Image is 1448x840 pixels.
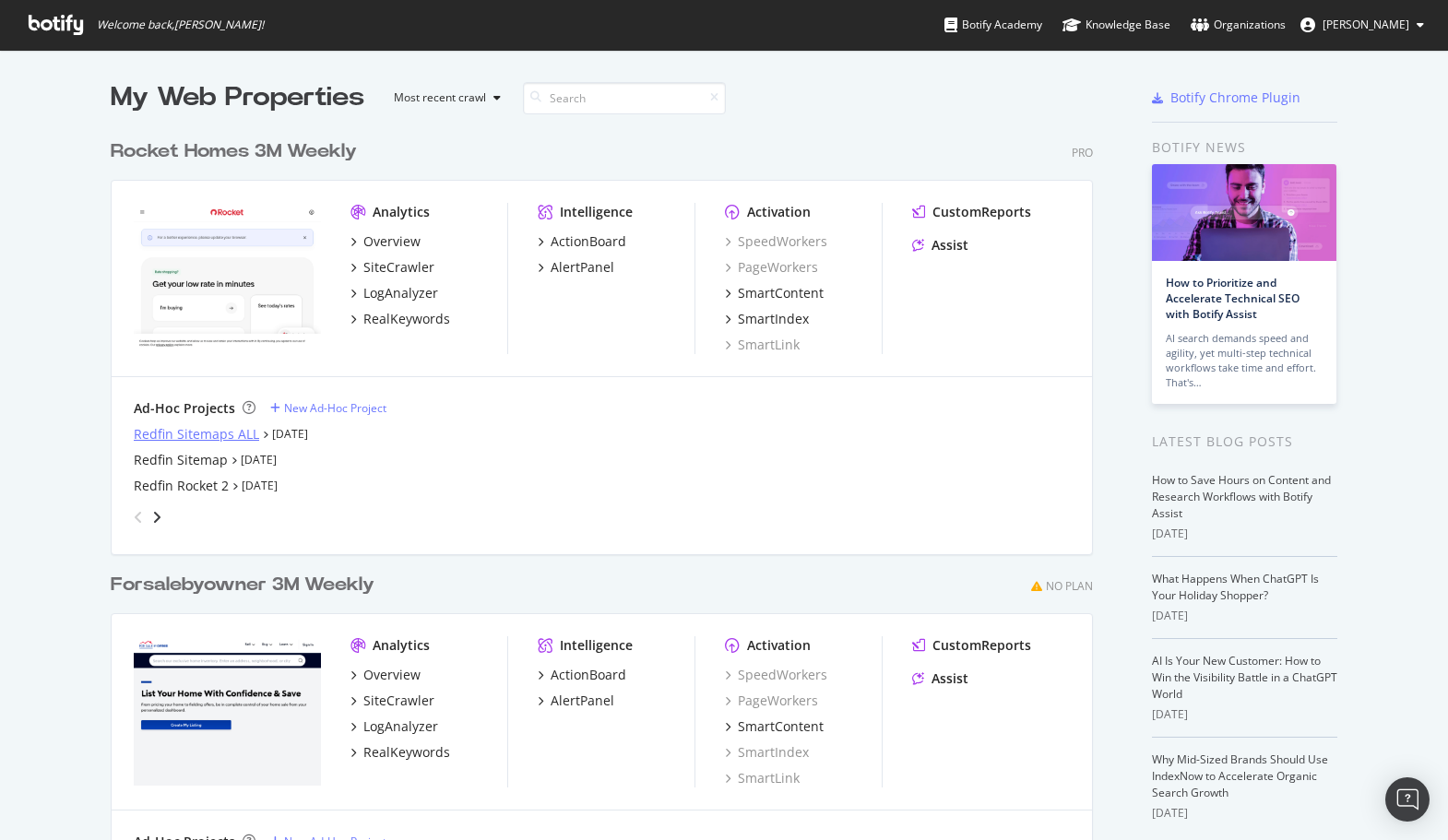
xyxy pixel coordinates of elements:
[242,478,278,493] a: [DATE]
[1062,16,1170,34] div: Knowledge Base
[241,452,277,467] a: [DATE]
[373,636,430,655] div: Analytics
[725,284,824,302] a: SmartContent
[738,717,824,736] div: SmartContent
[111,138,357,165] div: Rocket Homes 3M Weekly
[379,83,508,112] button: Most recent crawl
[725,743,809,762] a: SmartIndex
[350,258,434,277] a: SiteCrawler
[725,336,800,354] a: SmartLink
[363,717,438,736] div: LogAnalyzer
[747,203,811,221] div: Activation
[126,503,150,532] div: angle-left
[1152,805,1337,822] div: [DATE]
[1152,526,1337,542] div: [DATE]
[350,692,434,710] a: SiteCrawler
[1152,751,1328,800] a: Why Mid-Sized Brands Should Use IndexNow to Accelerate Organic Search Growth
[738,284,824,302] div: SmartContent
[912,636,1031,655] a: CustomReports
[134,636,321,786] img: forsalebyowner.com
[363,284,438,302] div: LogAnalyzer
[272,426,308,442] a: [DATE]
[523,82,726,114] input: Search
[1152,432,1337,452] div: Latest Blog Posts
[538,258,614,277] a: AlertPanel
[350,284,438,302] a: LogAnalyzer
[150,508,163,526] div: angle-right
[538,666,626,684] a: ActionBoard
[97,18,264,32] span: Welcome back, [PERSON_NAME] !
[551,258,614,277] div: AlertPanel
[1170,89,1300,107] div: Botify Chrome Plugin
[1191,16,1286,34] div: Organizations
[394,92,486,103] div: Most recent crawl
[944,16,1042,34] div: Botify Academy
[912,203,1031,221] a: CustomReports
[725,258,818,277] a: PageWorkers
[1166,331,1323,390] div: AI search demands speed and agility, yet multi-step technical workflows take time and effort. Tha...
[270,400,386,416] a: New Ad-Hoc Project
[725,692,818,710] a: PageWorkers
[1152,472,1331,521] a: How to Save Hours on Content and Research Workflows with Botify Assist
[725,769,800,787] a: SmartLink
[1152,571,1319,603] a: What Happens When ChatGPT Is Your Holiday Shopper?
[134,477,229,495] a: Redfin Rocket 2
[747,636,811,655] div: Activation
[134,203,321,352] img: www.rocket.com
[1166,275,1300,322] a: How to Prioritize and Accelerate Technical SEO with Botify Assist
[111,138,364,165] a: Rocket Homes 3M Weekly
[725,232,827,251] a: SpeedWorkers
[932,203,1031,221] div: CustomReports
[373,203,430,221] div: Analytics
[134,451,228,469] a: Redfin Sitemap
[932,669,968,688] div: Assist
[1152,608,1337,624] div: [DATE]
[1286,10,1439,40] button: [PERSON_NAME]
[363,743,450,762] div: RealKeywords
[551,232,626,251] div: ActionBoard
[111,572,382,598] a: Forsalebyowner 3M Weekly
[350,717,438,736] a: LogAnalyzer
[1072,145,1093,160] div: Pro
[1323,17,1409,32] span: Vlajko Knezic
[538,692,614,710] a: AlertPanel
[363,692,434,710] div: SiteCrawler
[725,717,824,736] a: SmartContent
[284,400,386,416] div: New Ad-Hoc Project
[363,310,450,328] div: RealKeywords
[1152,706,1337,723] div: [DATE]
[134,425,259,444] a: Redfin Sitemaps ALL
[560,203,633,221] div: Intelligence
[1152,653,1337,702] a: AI Is Your New Customer: How to Win the Visibility Battle in a ChatGPT World
[134,399,235,418] div: Ad-Hoc Projects
[350,310,450,328] a: RealKeywords
[725,666,827,684] a: SpeedWorkers
[912,236,968,254] a: Assist
[363,666,421,684] div: Overview
[1385,777,1430,822] div: Open Intercom Messenger
[1152,164,1336,261] img: How to Prioritize and Accelerate Technical SEO with Botify Assist
[932,636,1031,655] div: CustomReports
[738,310,809,328] div: SmartIndex
[1152,137,1337,158] div: Botify news
[363,232,421,251] div: Overview
[560,636,633,655] div: Intelligence
[363,258,434,277] div: SiteCrawler
[538,232,626,251] a: ActionBoard
[350,743,450,762] a: RealKeywords
[932,236,968,254] div: Assist
[1152,89,1300,107] a: Botify Chrome Plugin
[551,666,626,684] div: ActionBoard
[551,692,614,710] div: AlertPanel
[111,572,374,598] div: Forsalebyowner 3M Weekly
[725,310,809,328] a: SmartIndex
[1046,578,1093,594] div: No Plan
